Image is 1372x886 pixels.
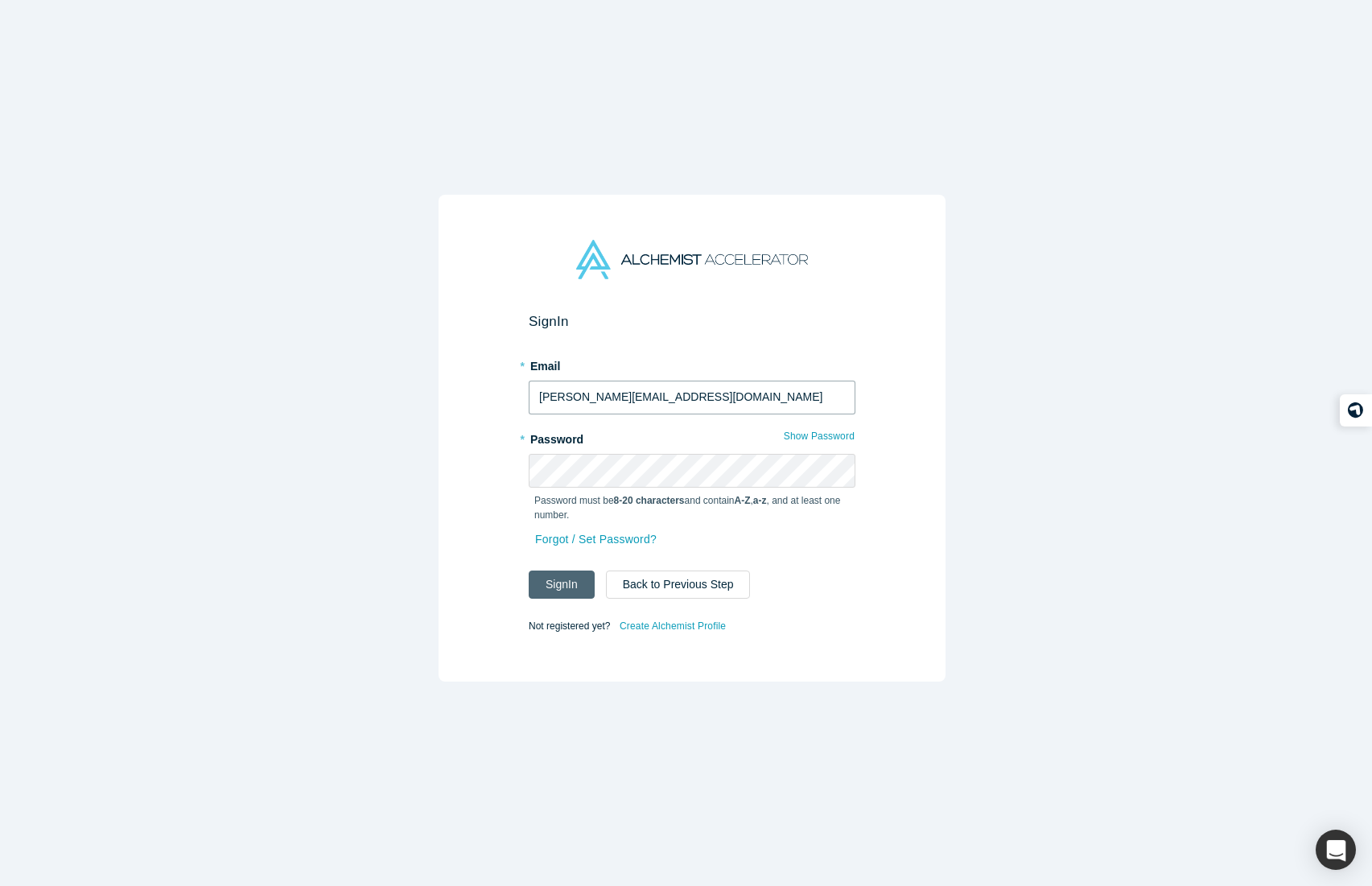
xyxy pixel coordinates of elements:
[529,352,855,375] label: Email
[614,495,685,506] strong: 8-20 characters
[529,620,610,631] span: Not registered yet?
[619,616,727,637] a: Create Alchemist Profile
[529,571,595,599] button: SignIn
[783,426,855,447] button: Show Password
[735,495,751,506] strong: A-Z
[534,493,850,522] p: Password must be and contain , , and at least one number.
[753,495,767,506] strong: a-z
[529,426,855,448] label: Password
[534,525,657,554] a: Forgot / Set Password?
[529,313,855,330] h2: Sign In
[576,240,808,279] img: Alchemist Accelerator Logo
[606,571,751,599] button: Back to Previous Step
